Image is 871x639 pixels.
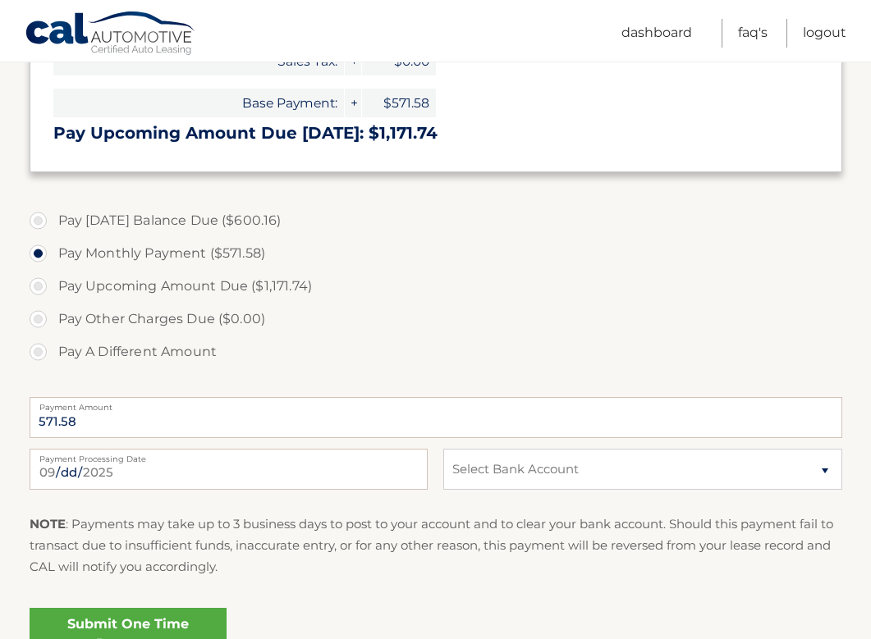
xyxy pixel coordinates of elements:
[30,270,842,303] label: Pay Upcoming Amount Due ($1,171.74)
[30,303,842,335] label: Pay Other Charges Due ($0.00)
[30,335,842,368] label: Pay A Different Amount
[30,397,842,438] input: Payment Amount
[30,397,842,410] label: Payment Amount
[738,19,768,48] a: FAQ's
[30,516,66,532] strong: NOTE
[25,11,197,58] a: Cal Automotive
[362,89,436,117] span: $571.58
[30,449,428,490] input: Payment Date
[30,449,428,462] label: Payment Processing Date
[621,19,692,48] a: Dashboard
[803,19,846,48] a: Logout
[30,237,842,270] label: Pay Monthly Payment ($571.58)
[30,204,842,237] label: Pay [DATE] Balance Due ($600.16)
[53,89,344,117] span: Base Payment:
[30,513,842,578] p: : Payments may take up to 3 business days to post to your account and to clear your bank account....
[345,89,361,117] span: +
[53,123,818,144] h3: Pay Upcoming Amount Due [DATE]: $1,171.74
